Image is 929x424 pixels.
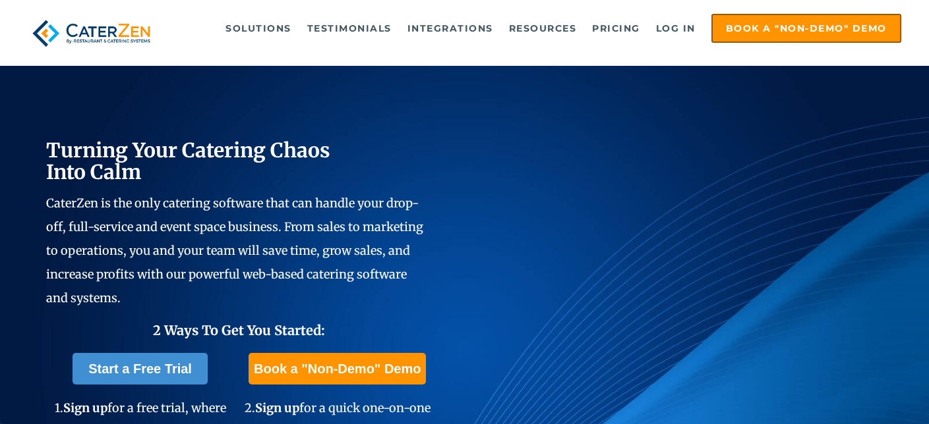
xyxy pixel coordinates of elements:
[711,14,901,43] a: Book a "Non-Demo" Demo
[46,196,423,305] span: CaterZen is the only catering software that can handle your drop-off, full-service and event spac...
[219,15,298,41] a: Solutions
[255,400,299,415] span: Sign up
[401,15,500,41] a: Integrations
[177,14,901,43] div: Navigation Menu
[301,15,398,41] a: Testimonials
[502,15,584,41] a: Resources
[585,15,647,41] a: Pricing
[649,15,702,41] a: Log in
[46,138,330,184] span: Turning Your Catering Chaos Into Calm
[249,353,426,384] a: Book a "Non-Demo" Demo
[153,322,325,338] span: 2 Ways To Get You Started:
[73,353,208,384] a: Start a Free Trial
[63,400,107,415] span: Sign up
[28,14,154,53] img: caterzen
